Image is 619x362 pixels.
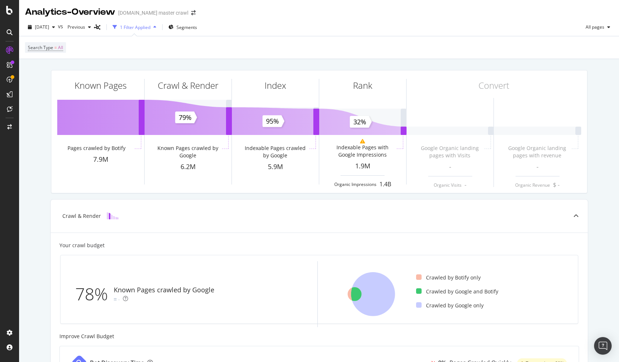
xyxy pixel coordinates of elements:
[416,274,481,281] div: Crawled by Botify only
[583,21,613,33] button: All pages
[416,302,484,309] div: Crawled by Google only
[59,333,579,340] div: Improve Crawl Budget
[107,212,119,219] img: block-icon
[74,79,127,92] div: Known Pages
[35,24,49,30] span: 2025 Oct. 6th
[145,162,232,172] div: 6.2M
[165,21,200,33] button: Segments
[329,144,395,158] div: Indexable Pages with Google Impressions
[319,161,406,171] div: 1.9M
[176,24,197,30] span: Segments
[65,24,85,30] span: Previous
[120,24,150,30] div: 1 Filter Applied
[59,242,105,249] div: Your crawl budget
[242,145,308,159] div: Indexable Pages crawled by Google
[334,181,376,187] div: Organic Impressions
[155,145,221,159] div: Known Pages crawled by Google
[58,43,63,53] span: All
[25,21,58,33] button: [DATE]
[265,79,286,92] div: Index
[57,155,144,164] div: 7.9M
[416,288,498,295] div: Crawled by Google and Botify
[58,23,65,30] span: vs
[114,298,117,300] img: Equal
[118,9,188,17] div: [DOMAIN_NAME] master crawl
[54,44,57,51] span: =
[68,145,125,152] div: Pages crawled by Botify
[191,10,196,15] div: arrow-right-arrow-left
[583,24,604,30] span: All pages
[232,162,319,172] div: 5.9M
[379,180,391,189] div: 1.4B
[65,21,94,33] button: Previous
[118,296,120,303] div: -
[62,212,101,220] div: Crawl & Render
[110,21,159,33] button: 1 Filter Applied
[28,44,53,51] span: Search Type
[353,79,372,92] div: Rank
[25,6,115,18] div: Analytics - Overview
[75,282,114,306] div: 78%
[158,79,218,92] div: Crawl & Render
[114,285,214,295] div: Known Pages crawled by Google
[594,337,612,355] div: Open Intercom Messenger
